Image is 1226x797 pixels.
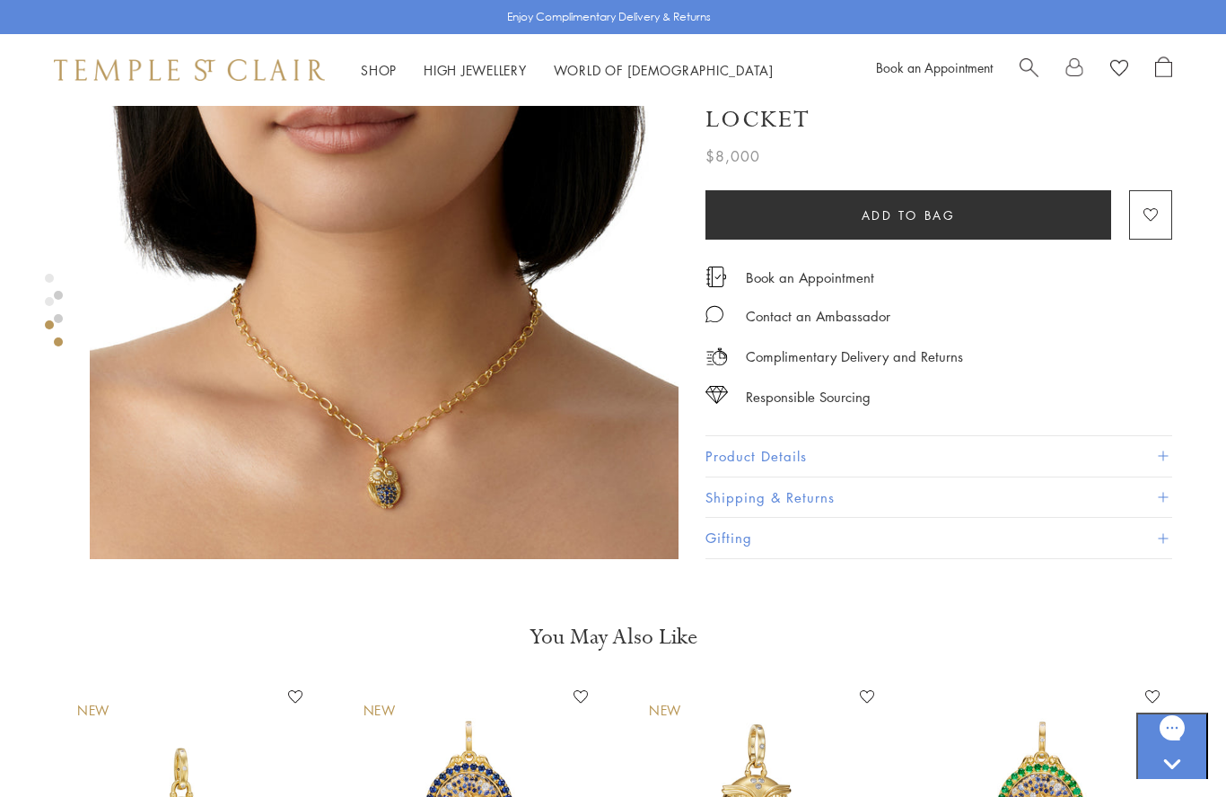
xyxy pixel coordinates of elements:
button: Shipping & Returns [705,477,1172,517]
img: MessageIcon-01_2.svg [705,305,723,323]
a: View Wishlist [1110,57,1128,83]
span: Add to bag [862,205,956,224]
img: Temple St. Clair [54,59,325,81]
a: ShopShop [361,61,397,79]
iframe: Gorgias live chat messenger [1136,713,1208,779]
a: Open Shopping Bag [1155,57,1172,83]
a: World of [DEMOGRAPHIC_DATA]World of [DEMOGRAPHIC_DATA] [554,61,774,79]
button: Product Details [705,435,1172,476]
a: Search [1020,57,1038,83]
img: icon_sourcing.svg [705,386,728,404]
img: icon_appointment.svg [705,267,727,287]
div: Product gallery navigation [45,269,54,344]
div: Contact an Ambassador [746,305,890,328]
button: Add to bag [705,190,1111,240]
nav: Main navigation [361,59,774,82]
p: Enjoy Complimentary Delivery & Returns [507,8,711,26]
h3: You May Also Like [72,623,1154,652]
div: New [649,701,681,721]
a: Book an Appointment [876,58,993,76]
p: Complimentary Delivery and Returns [746,346,963,368]
span: $8,000 [705,145,760,168]
div: Responsible Sourcing [746,386,871,408]
a: Book an Appointment [746,267,874,286]
div: New [77,701,109,721]
img: icon_delivery.svg [705,346,728,368]
div: New [363,701,396,721]
a: High JewelleryHigh Jewellery [424,61,527,79]
button: Gifting [705,518,1172,558]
